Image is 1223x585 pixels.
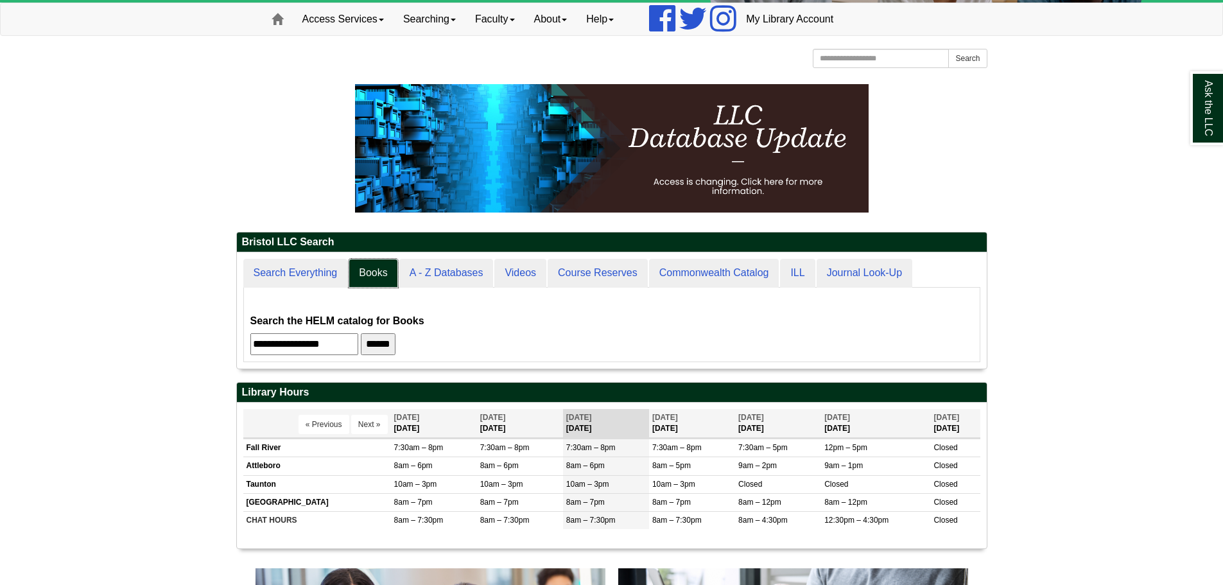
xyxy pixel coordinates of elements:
a: Faculty [465,3,525,35]
a: Commonwealth Catalog [649,259,779,288]
th: [DATE] [649,409,735,438]
span: 8am – 4:30pm [738,516,788,525]
span: [DATE] [566,413,592,422]
span: 8am – 7:30pm [566,516,616,525]
span: 7:30am – 8pm [394,443,444,452]
span: [DATE] [824,413,850,422]
th: [DATE] [477,409,563,438]
button: « Previous [299,415,349,434]
span: 8am – 12pm [738,498,781,507]
span: [DATE] [394,413,420,422]
span: 8am – 7pm [394,498,433,507]
td: Fall River [243,439,391,457]
td: Attleboro [243,457,391,475]
span: 8am – 7pm [566,498,605,507]
span: 8am – 7:30pm [652,516,702,525]
span: 8am – 5pm [652,461,691,470]
button: Search [948,49,987,68]
a: Course Reserves [548,259,648,288]
div: Books [250,294,973,355]
button: Next » [351,415,388,434]
span: [DATE] [933,413,959,422]
h2: Library Hours [237,383,987,403]
a: About [525,3,577,35]
span: 12:30pm – 4:30pm [824,516,889,525]
th: [DATE] [821,409,930,438]
span: Closed [933,480,957,489]
a: A - Z Databases [399,259,494,288]
span: 7:30am – 8pm [480,443,530,452]
span: Closed [738,480,762,489]
th: [DATE] [930,409,980,438]
span: Closed [933,443,957,452]
a: My Library Account [736,3,843,35]
a: Searching [394,3,465,35]
th: [DATE] [563,409,649,438]
span: 8am – 7:30pm [394,516,444,525]
span: 7:30am – 8pm [652,443,702,452]
td: Taunton [243,475,391,493]
span: 10am – 3pm [394,480,437,489]
span: [DATE] [738,413,764,422]
span: 8am – 12pm [824,498,867,507]
span: 10am – 3pm [566,480,609,489]
span: [DATE] [480,413,506,422]
th: [DATE] [735,409,821,438]
span: 9am – 2pm [738,461,777,470]
label: Search the HELM catalog for Books [250,312,424,330]
span: Closed [933,498,957,507]
span: 12pm – 5pm [824,443,867,452]
span: 8am – 6pm [480,461,519,470]
th: [DATE] [391,409,477,438]
td: CHAT HOURS [243,511,391,529]
span: 7:30am – 5pm [738,443,788,452]
span: [DATE] [652,413,678,422]
a: Books [349,259,397,288]
span: 8am – 6pm [566,461,605,470]
a: Videos [494,259,546,288]
span: 10am – 3pm [652,480,695,489]
img: HTML tutorial [355,84,869,213]
span: Closed [933,516,957,525]
span: Closed [933,461,957,470]
span: 9am – 1pm [824,461,863,470]
a: ILL [780,259,815,288]
td: [GEOGRAPHIC_DATA] [243,493,391,511]
a: Access Services [293,3,394,35]
a: Help [577,3,623,35]
span: 8am – 7:30pm [480,516,530,525]
span: 10am – 3pm [480,480,523,489]
a: Journal Look-Up [817,259,912,288]
a: Search Everything [243,259,348,288]
span: 8am – 7pm [652,498,691,507]
span: Closed [824,480,848,489]
span: 7:30am – 8pm [566,443,616,452]
span: 8am – 7pm [480,498,519,507]
h2: Bristol LLC Search [237,232,987,252]
span: 8am – 6pm [394,461,433,470]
